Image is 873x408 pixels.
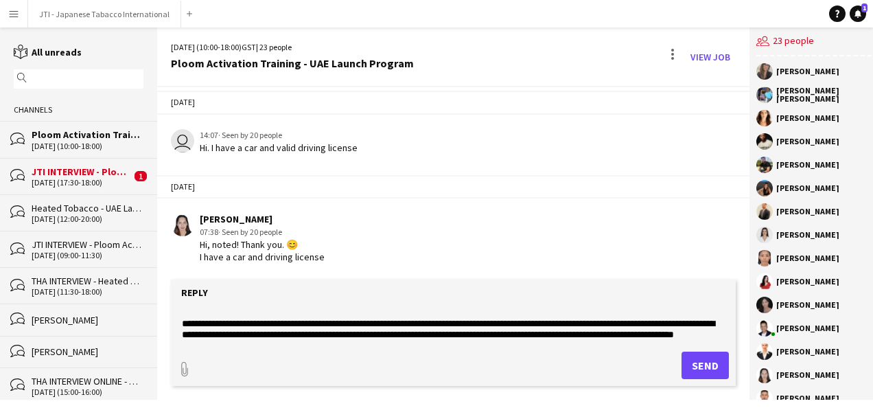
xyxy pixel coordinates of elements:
[776,394,839,403] div: [PERSON_NAME]
[200,226,325,238] div: 07:38
[850,5,866,22] a: 1
[32,387,143,397] div: [DATE] (15:00-16:00)
[200,141,358,154] div: Hi. I have a car and valid driving license
[776,87,872,103] div: [PERSON_NAME] [PERSON_NAME]
[776,301,839,309] div: [PERSON_NAME]
[157,175,749,199] div: [DATE]
[776,67,839,76] div: [PERSON_NAME]
[32,214,143,224] div: [DATE] (12:00-20:00)
[776,277,839,286] div: [PERSON_NAME]
[200,238,325,263] div: Hi, noted! Thank you. 😊 I have a car and driving license
[242,42,256,52] span: GST
[32,345,143,358] div: [PERSON_NAME]
[32,128,143,141] div: Ploom Activation Training - UAE Launch Program
[32,141,143,151] div: [DATE] (10:00-18:00)
[181,286,208,299] label: Reply
[682,352,729,379] button: Send
[200,213,325,225] div: [PERSON_NAME]
[218,130,282,140] span: · Seen by 20 people
[776,161,839,169] div: [PERSON_NAME]
[32,251,143,260] div: [DATE] (09:00-11:30)
[14,46,82,58] a: All unreads
[776,231,839,239] div: [PERSON_NAME]
[32,178,131,188] div: [DATE] (17:30-18:00)
[171,41,414,54] div: [DATE] (10:00-18:00) | 23 people
[685,46,736,68] a: View Job
[776,254,839,262] div: [PERSON_NAME]
[28,1,181,27] button: JTI - Japanese Tabacco International
[218,227,282,237] span: · Seen by 20 people
[776,114,839,122] div: [PERSON_NAME]
[157,91,749,114] div: [DATE]
[776,184,839,192] div: [PERSON_NAME]
[776,324,839,332] div: [PERSON_NAME]
[776,371,839,379] div: [PERSON_NAME]
[776,207,839,216] div: [PERSON_NAME]
[32,166,131,178] div: JTI INTERVIEW - Ploom Activation - UAE Launch Program
[776,348,839,356] div: [PERSON_NAME]
[32,287,143,297] div: [DATE] (11:30-18:00)
[32,375,143,387] div: THA INTERVIEW ONLINE - Heated Tobacco - UAE Launch Program
[171,57,414,69] div: Ploom Activation Training - UAE Launch Program
[32,275,143,287] div: THA INTERVIEW - Heated Tobacco - UAE Launch Program
[200,129,358,141] div: 14:07
[861,3,868,12] span: 1
[776,137,839,146] div: [PERSON_NAME]
[135,171,147,181] span: 1
[32,238,143,251] div: JTI INTERVIEW - Ploom Activation - UAE Launch Program
[32,202,143,214] div: Heated Tobacco - UAE Launch Program
[32,314,143,326] div: [PERSON_NAME]
[756,27,872,56] div: 23 people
